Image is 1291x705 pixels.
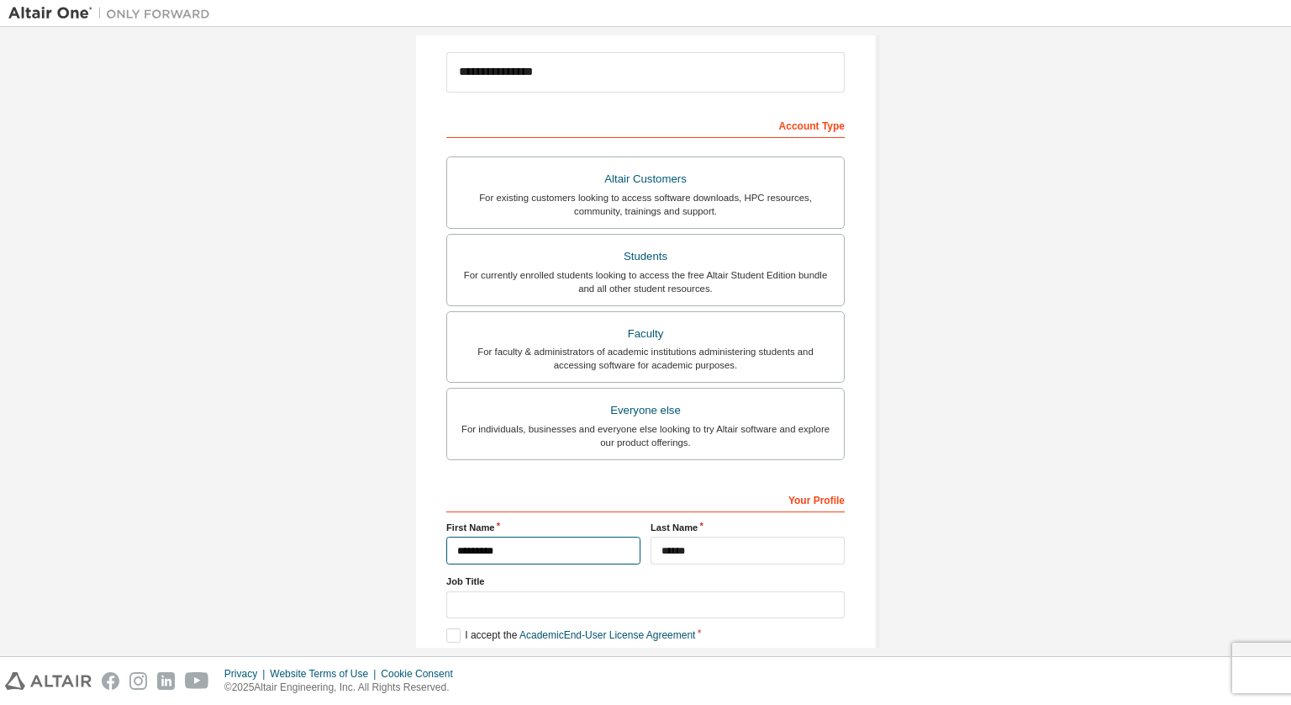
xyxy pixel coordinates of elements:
[457,167,834,191] div: Altair Customers
[457,191,834,218] div: For existing customers looking to access software downloads, HPC resources, community, trainings ...
[381,667,462,681] div: Cookie Consent
[5,672,92,690] img: altair_logo.svg
[446,628,695,643] label: I accept the
[519,629,695,641] a: Academic End-User License Agreement
[457,245,834,268] div: Students
[457,268,834,295] div: For currently enrolled students looking to access the free Altair Student Edition bundle and all ...
[457,322,834,346] div: Faculty
[457,422,834,449] div: For individuals, businesses and everyone else looking to try Altair software and explore our prod...
[102,672,119,690] img: facebook.svg
[651,521,845,534] label: Last Name
[157,672,175,690] img: linkedin.svg
[8,5,219,22] img: Altair One
[185,672,209,690] img: youtube.svg
[446,485,845,512] div: Your Profile
[270,667,381,681] div: Website Terms of Use
[457,399,834,422] div: Everyone else
[446,521,640,534] label: First Name
[446,575,845,588] label: Job Title
[457,345,834,372] div: For faculty & administrators of academic institutions administering students and accessing softwa...
[129,672,147,690] img: instagram.svg
[224,681,463,695] p: © 2025 Altair Engineering, Inc. All Rights Reserved.
[446,111,845,138] div: Account Type
[224,667,270,681] div: Privacy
